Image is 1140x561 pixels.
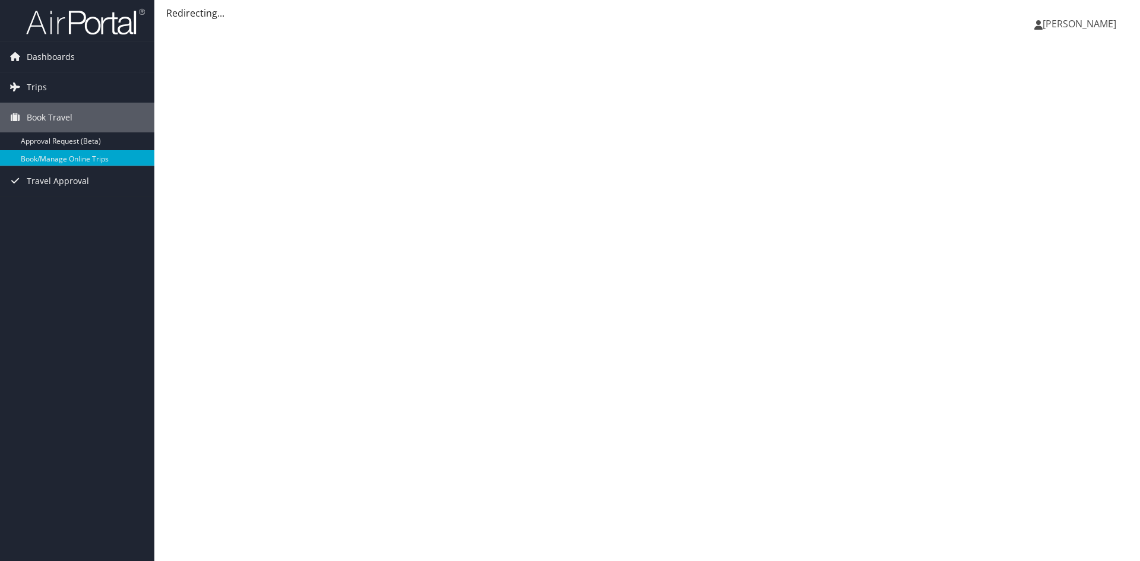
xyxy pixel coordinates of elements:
[1034,6,1128,42] a: [PERSON_NAME]
[27,166,89,196] span: Travel Approval
[166,6,1128,20] div: Redirecting...
[1043,17,1116,30] span: [PERSON_NAME]
[27,103,72,132] span: Book Travel
[26,8,145,36] img: airportal-logo.png
[27,72,47,102] span: Trips
[27,42,75,72] span: Dashboards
